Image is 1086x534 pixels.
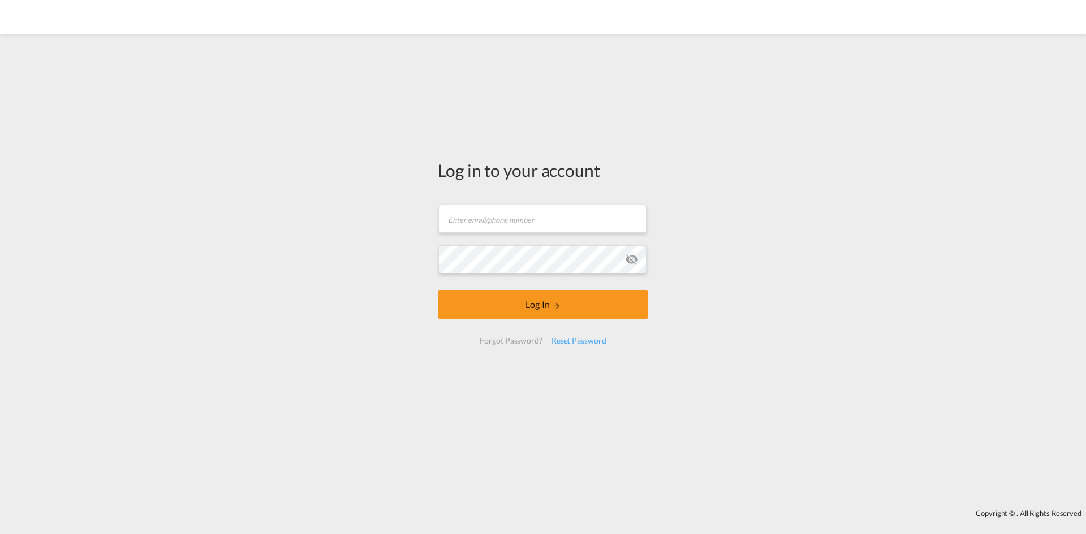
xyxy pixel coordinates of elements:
button: LOGIN [438,290,648,319]
input: Enter email/phone number [439,205,647,233]
div: Log in to your account [438,158,648,182]
div: Reset Password [547,331,611,351]
div: Forgot Password? [475,331,546,351]
md-icon: icon-eye-off [625,253,639,266]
